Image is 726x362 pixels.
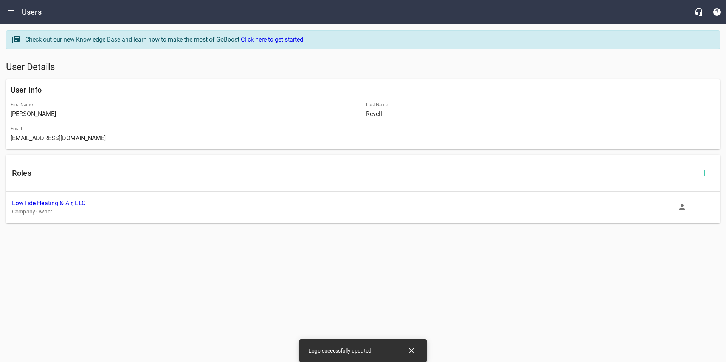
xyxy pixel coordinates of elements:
button: Open drawer [2,3,20,21]
h6: Users [22,6,42,18]
button: Close [402,342,420,360]
label: Last Name [366,102,388,107]
label: Email [11,127,22,131]
a: Click here to get started. [241,36,305,43]
button: Live Chat [690,3,708,21]
h5: User Details [6,61,720,73]
div: Check out our new Knowledge Base and learn how to make the most of GoBoost. [25,35,712,44]
span: Logo successfully updated. [309,348,373,354]
p: Company Owner [12,208,702,216]
a: LowTide Heating & Air, LLC [12,200,85,207]
label: First Name [11,102,33,107]
h6: User Info [11,84,715,96]
h6: Roles [12,167,696,179]
button: Add Role [696,164,714,182]
button: Delete Role [691,198,709,216]
button: Sign In as Role [673,198,691,216]
button: Support Portal [708,3,726,21]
